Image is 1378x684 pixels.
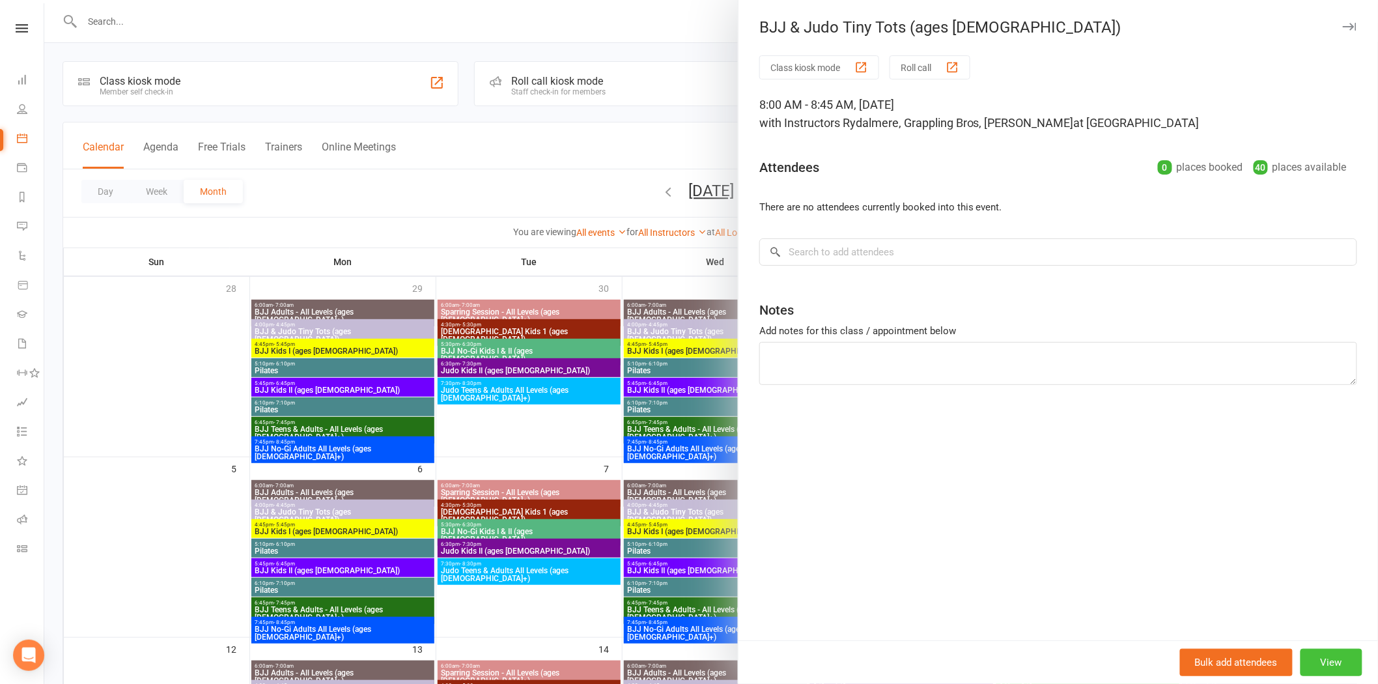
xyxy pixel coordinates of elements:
[759,96,1357,132] div: 8:00 AM - 8:45 AM, [DATE]
[17,66,44,96] a: Dashboard
[759,158,819,177] div: Attendees
[17,506,44,535] a: Roll call kiosk mode
[1254,158,1347,177] div: places available
[759,301,794,319] div: Notes
[1158,158,1243,177] div: places booked
[759,323,1357,339] div: Add notes for this class / appointment below
[17,272,44,301] a: Product Sales
[17,125,44,154] a: Calendar
[1158,160,1172,175] div: 0
[1254,160,1268,175] div: 40
[1301,649,1362,676] button: View
[890,55,970,79] button: Roll call
[759,116,1074,130] span: with Instructors Rydalmere, Grappling Bros, [PERSON_NAME]
[17,535,44,565] a: Class kiosk mode
[759,199,1357,215] li: There are no attendees currently booked into this event.
[17,389,44,418] a: Assessments
[759,55,879,79] button: Class kiosk mode
[17,448,44,477] a: What's New
[1180,649,1293,676] button: Bulk add attendees
[17,184,44,213] a: Reports
[17,154,44,184] a: Payments
[13,640,44,671] div: Open Intercom Messenger
[759,238,1357,266] input: Search to add attendees
[17,477,44,506] a: General attendance kiosk mode
[17,96,44,125] a: People
[1074,116,1200,130] span: at [GEOGRAPHIC_DATA]
[738,18,1378,36] div: BJJ & Judo Tiny Tots (ages [DEMOGRAPHIC_DATA])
